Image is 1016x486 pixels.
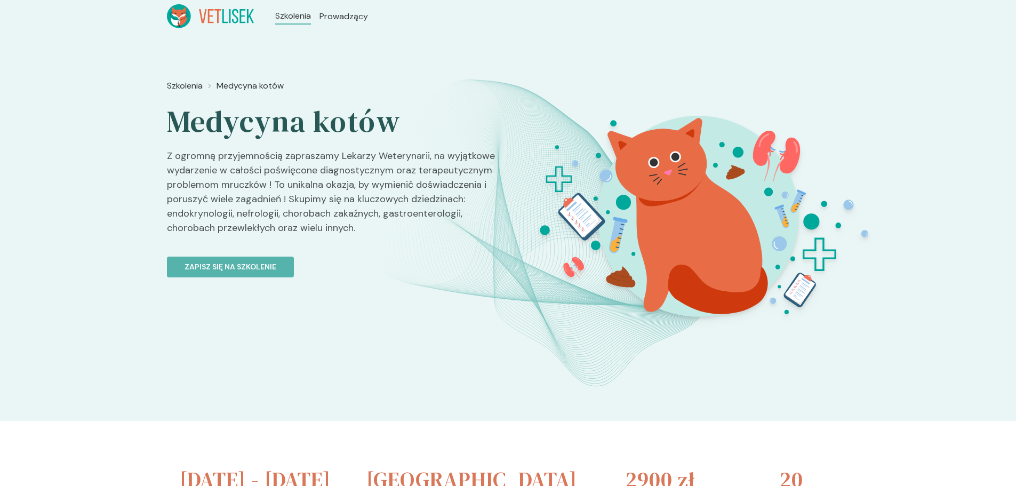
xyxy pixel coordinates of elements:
[319,10,368,23] a: Prowadzący
[167,103,500,140] h2: Medycyna kotów
[275,10,311,22] a: Szkolenia
[507,75,885,360] img: aHfQYkMqNJQqH-e6_MedKot_BT.svg
[185,261,276,273] p: Zapisz się na szkolenie
[217,79,284,92] a: Medycyna kotów
[167,244,500,277] a: Zapisz się na szkolenie
[167,79,203,92] a: Szkolenia
[167,149,500,244] p: Z ogromną przyjemnością zapraszamy Lekarzy Weterynarii, na wyjątkowe wydarzenie w całości poświęc...
[167,257,294,277] button: Zapisz się na szkolenie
